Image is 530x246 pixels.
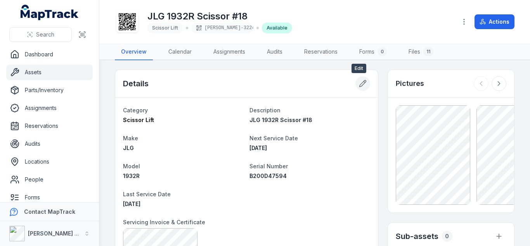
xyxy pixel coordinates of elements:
[6,190,93,205] a: Forms
[6,136,93,152] a: Audits
[249,135,298,141] span: Next Service Date
[123,163,140,169] span: Model
[123,191,171,197] span: Last Service Date
[191,23,253,33] div: [PERSON_NAME]-3224
[123,78,149,89] h2: Details
[36,31,54,38] span: Search
[28,230,82,237] strong: [PERSON_NAME] Air
[249,117,312,123] span: JLG 1932R Scissor #18
[123,201,140,207] time: 22/07/2025, 12:00:00 am
[262,23,292,33] div: Available
[6,100,93,116] a: Assignments
[147,10,292,23] h1: JLG 1932R Scissor #18
[123,219,205,225] span: Servicing Invoice & Certificate
[6,47,93,62] a: Dashboard
[396,78,424,89] h3: Pictures
[6,118,93,134] a: Reservations
[6,154,93,169] a: Locations
[353,44,393,60] a: Forms0
[298,44,344,60] a: Reservations
[6,82,93,98] a: Parts/Inventory
[249,107,281,113] span: Description
[396,231,438,242] h2: Sub-assets
[6,65,93,80] a: Assets
[423,47,433,56] div: 11
[352,64,366,73] span: Edit
[9,27,72,42] button: Search
[249,163,288,169] span: Serial Number
[123,135,138,141] span: Make
[21,5,79,20] a: MapTrack
[162,44,198,60] a: Calendar
[475,14,514,29] button: Actions
[123,145,134,151] span: JLG
[402,44,440,60] a: Files11
[442,231,452,242] div: 0
[378,47,387,56] div: 0
[249,145,267,151] span: [DATE]
[115,44,153,60] a: Overview
[249,173,287,179] span: B200D47594
[207,44,251,60] a: Assignments
[24,208,75,215] strong: Contact MapTrack
[123,173,140,179] span: 1932R
[123,117,154,123] span: Scissor Lift
[6,172,93,187] a: People
[152,25,178,31] span: Scissor Lift
[123,201,140,207] span: [DATE]
[123,107,148,113] span: Category
[261,44,289,60] a: Audits
[249,145,267,151] time: 22/10/2025, 12:00:00 am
